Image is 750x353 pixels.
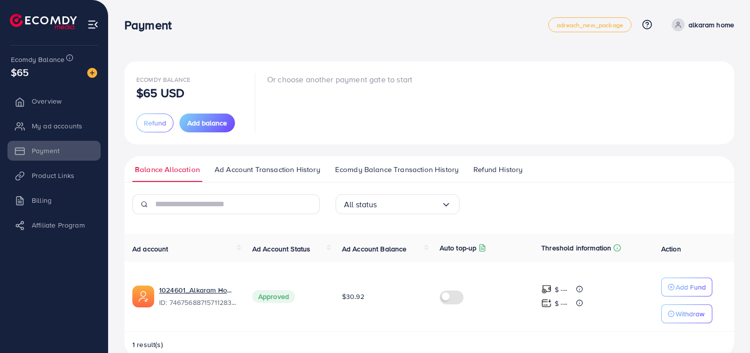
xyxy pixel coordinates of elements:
span: $65 [11,65,29,79]
span: Refund History [473,164,522,175]
p: $ --- [555,297,567,309]
span: ID: 7467568871571128337 [159,297,236,307]
span: 1 result(s) [132,340,163,350]
p: $65 USD [136,87,184,99]
span: Ad Account Status [252,244,311,254]
button: Add balance [179,114,235,132]
h3: Payment [124,18,179,32]
p: alkaram home [689,19,734,31]
input: Search for option [377,197,441,212]
p: Or choose another payment gate to start [267,73,412,85]
a: adreach_new_package [548,17,632,32]
p: Withdraw [676,308,704,320]
img: menu [87,19,99,30]
a: alkaram home [668,18,734,31]
span: Action [661,244,681,254]
span: Approved [252,290,295,303]
span: Add balance [187,118,227,128]
p: Threshold information [541,242,611,254]
img: top-up amount [541,284,552,294]
button: Add Fund [661,278,712,296]
span: Balance Allocation [135,164,200,175]
button: Withdraw [661,304,712,323]
div: Search for option [336,194,460,214]
span: Ecomdy Balance [11,55,64,64]
div: <span class='underline'>1024601_Alkaram Home_1738678872460</span></br>7467568871571128337 [159,285,236,308]
p: Add Fund [676,281,706,293]
button: Refund [136,114,173,132]
img: logo [10,14,77,29]
span: adreach_new_package [557,22,623,28]
span: Ecomdy Balance [136,75,190,84]
span: Ad Account Balance [342,244,407,254]
p: Auto top-up [440,242,477,254]
span: Ad account [132,244,169,254]
img: ic-ads-acc.e4c84228.svg [132,286,154,307]
span: Ecomdy Balance Transaction History [335,164,459,175]
img: image [87,68,97,78]
p: $ --- [555,284,567,295]
a: 1024601_Alkaram Home_1738678872460 [159,285,236,295]
img: top-up amount [541,298,552,308]
span: Ad Account Transaction History [215,164,320,175]
span: All status [344,197,377,212]
span: $30.92 [342,292,364,301]
span: Refund [144,118,166,128]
